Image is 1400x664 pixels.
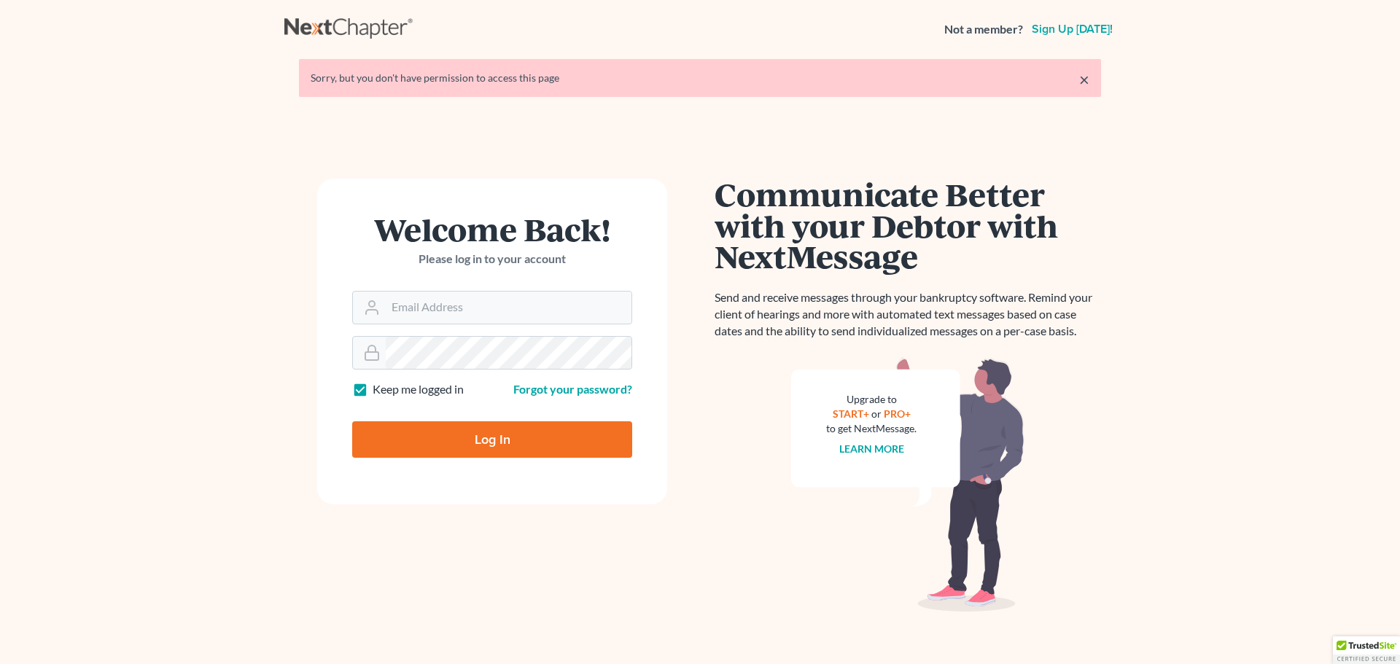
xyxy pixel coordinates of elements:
a: Sign up [DATE]! [1029,23,1116,35]
a: PRO+ [884,407,911,420]
label: Keep me logged in [373,381,464,398]
div: to get NextMessage. [826,421,917,436]
a: Forgot your password? [513,382,632,396]
div: TrustedSite Certified [1333,636,1400,664]
strong: Not a member? [944,21,1023,38]
h1: Communicate Better with your Debtor with NextMessage [715,179,1101,272]
div: Upgrade to [826,392,917,407]
a: × [1079,71,1089,88]
span: or [871,407,882,420]
input: Log In [352,421,632,458]
p: Send and receive messages through your bankruptcy software. Remind your client of hearings and mo... [715,289,1101,340]
h1: Welcome Back! [352,214,632,245]
a: START+ [833,407,869,420]
a: Learn more [839,442,904,455]
img: nextmessage_bg-59042aed3d76b12b5cd301f8e5b87938c9018125f34e5fa2b7a6b67550977c72.svg [791,357,1024,612]
p: Please log in to your account [352,251,632,267]
input: Email Address [386,292,631,324]
div: Sorry, but you don't have permission to access this page [311,71,1089,85]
